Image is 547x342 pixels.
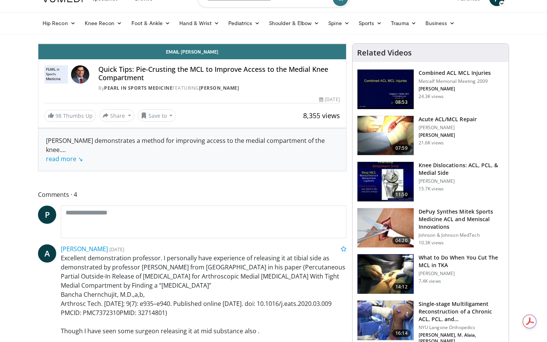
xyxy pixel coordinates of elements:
a: Pediatrics [224,16,264,31]
a: 11:50 Knee Dislocations: ACL, PCL, & Medial Side [PERSON_NAME] 15.7K views [357,161,504,202]
span: 04:20 [392,237,411,244]
img: 641017_3.png.150x105_q85_crop-smart_upscale.jpg [357,70,414,109]
div: By FEATURING [98,85,340,92]
a: 14:12 What to Do When You Cut The MCL in TKA [PERSON_NAME] 7.4K views [357,254,504,294]
p: [PERSON_NAME] [419,86,491,92]
div: [DATE] [319,96,340,103]
a: Shoulder & Elbow [264,16,324,31]
p: [PERSON_NAME] [419,271,504,277]
h4: Related Videos [357,48,412,57]
a: Sports [354,16,387,31]
a: read more ↘ [46,155,83,163]
small: [DATE] [109,246,124,253]
img: 253085_0004_1.png.150x105_q85_crop-smart_upscale.jpg [357,254,414,294]
h3: Acute ACL/MCL Repair [419,116,477,123]
p: Johnson & Johnson MedTech [419,232,504,238]
img: PEARL in Sports Medicine [44,65,68,84]
a: PEARL in Sports Medicine [104,85,172,91]
button: Share [99,109,134,122]
a: Trauma [386,16,421,31]
span: 11:50 [392,191,411,198]
span: 14:12 [392,283,411,291]
a: 98 Thumbs Up [44,110,96,122]
img: Avatar [71,65,89,84]
a: Email [PERSON_NAME] [38,44,346,59]
a: [PERSON_NAME] [199,85,239,91]
a: A [38,244,56,263]
button: Save to [138,109,176,122]
span: ... [46,146,83,163]
a: [PERSON_NAME] [61,245,108,253]
a: Hip Recon [38,16,80,31]
h3: DePuy Synthes Mitek Sports Medicine ACL and Meniscal Innovations [419,208,504,231]
a: Knee Recon [80,16,127,31]
h3: Combined ACL MCL Injuries [419,69,491,77]
span: 8,355 views [303,111,340,120]
span: 98 [55,112,62,119]
div: [PERSON_NAME] demonstrates a method for improving access to the medial compartment of the knee. [46,136,338,163]
p: 15.7K views [419,186,444,192]
span: 16:14 [392,329,411,337]
h3: What to Do When You Cut The MCL in TKA [419,254,504,269]
p: 7.4K views [419,278,441,284]
a: Foot & Ankle [127,16,175,31]
a: Hand & Wrist [175,16,224,31]
img: acf1b9d9-e53c-42c8-8219-9c60b3b41c71.150x105_q85_crop-smart_upscale.jpg [357,208,414,248]
img: stuart_1_100001324_3.jpg.150x105_q85_crop-smart_upscale.jpg [357,162,414,201]
h3: Single-stage Multiligament Reconstruction of a Chronic ACL, PCL, and… [419,300,504,323]
img: ad0bd3d9-2ac2-4b25-9c44-384141dd66f6.jpg.150x105_q85_crop-smart_upscale.jpg [357,301,414,340]
p: [PERSON_NAME] [419,178,504,184]
p: 21.6K views [419,140,444,146]
a: 04:20 DePuy Synthes Mitek Sports Medicine ACL and Meniscal Innovations Johnson & Johnson MedTech ... [357,208,504,248]
a: Spine [324,16,354,31]
a: 08:53 Combined ACL MCL Injuries Metcalf Memorial Meeting 2009 [PERSON_NAME] 24.3K views [357,69,504,109]
p: 24.3K views [419,93,444,100]
p: NYU Langone Orthopedics [419,325,504,331]
img: heCDP4pTuni5z6vX4xMDoxOmtxOwKG7D_5.150x105_q85_crop-smart_upscale.jpg [357,116,414,155]
span: 08:53 [392,98,411,106]
a: 07:59 Acute ACL/MCL Repair [PERSON_NAME] [PERSON_NAME] 21.6K views [357,116,504,156]
p: [PERSON_NAME] [419,132,477,138]
h3: Knee Dislocations: ACL, PCL, & Medial Side [419,161,504,177]
p: [PERSON_NAME] [419,125,477,131]
a: Business [421,16,460,31]
span: Comments 4 [38,190,346,199]
span: 07:59 [392,144,411,152]
p: Metcalf Memorial Meeting 2009 [419,78,491,84]
p: 10.3K views [419,240,444,246]
h4: Quick Tips: Pie-Crusting the MCL to Improve Access to the Medial Knee Compartment [98,65,340,82]
a: P [38,206,56,224]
